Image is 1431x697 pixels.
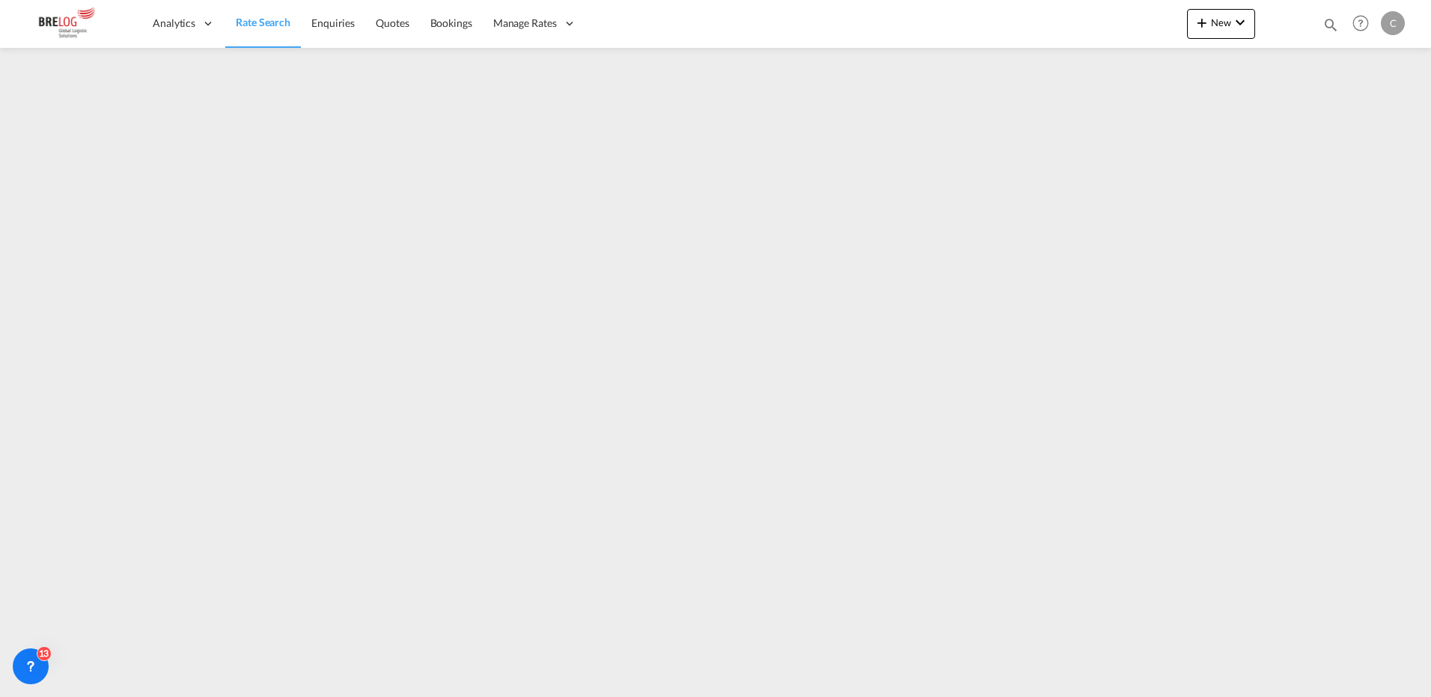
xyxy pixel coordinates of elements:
[1381,11,1405,35] div: c
[376,16,409,29] span: Quotes
[430,16,472,29] span: Bookings
[1187,9,1255,39] button: icon-plus 400-fgNewicon-chevron-down
[236,16,290,28] span: Rate Search
[1348,10,1373,36] span: Help
[1322,16,1339,39] div: icon-magnify
[1231,13,1249,31] md-icon: icon-chevron-down
[1348,10,1381,37] div: Help
[1322,16,1339,33] md-icon: icon-magnify
[22,7,123,40] img: daae70a0ee2511ecb27c1fb462fa6191.png
[311,16,355,29] span: Enquiries
[493,16,557,31] span: Manage Rates
[1193,16,1249,28] span: New
[1193,13,1211,31] md-icon: icon-plus 400-fg
[153,16,195,31] span: Analytics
